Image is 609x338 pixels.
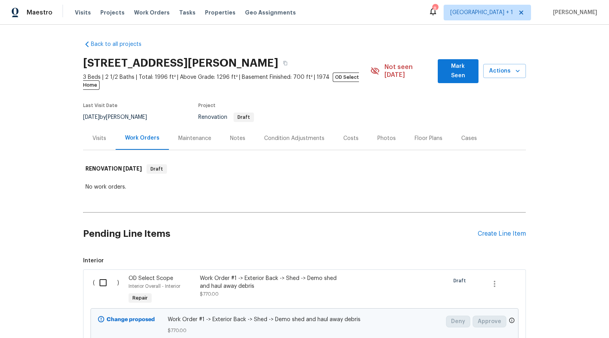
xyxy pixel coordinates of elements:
h2: [STREET_ADDRESS][PERSON_NAME] [83,59,278,67]
span: Not seen [DATE] [384,63,433,79]
span: Actions [489,66,520,76]
button: Copy Address [278,56,292,70]
b: Change proposed [107,317,155,322]
div: ( ) [91,272,126,308]
span: Draft [234,115,253,120]
span: [PERSON_NAME] [550,9,597,16]
div: Cases [461,134,477,142]
div: Work Orders [125,134,159,142]
span: Draft [453,277,469,285]
span: Work Orders [134,9,170,16]
div: Notes [230,134,245,142]
div: Maintenance [178,134,211,142]
span: Geo Assignments [245,9,296,16]
span: [GEOGRAPHIC_DATA] + 1 [450,9,513,16]
button: Approve [473,316,506,327]
h6: RENOVATION [85,164,142,174]
div: Condition Adjustments [264,134,324,142]
h2: Pending Line Items [83,216,478,252]
span: OD Select Home [83,73,359,90]
span: Properties [205,9,236,16]
div: RENOVATION [DATE]Draft [83,156,526,182]
span: OD Select Scope [129,276,173,281]
span: Mark Seen [444,62,472,81]
span: Repair [129,294,151,302]
button: Actions [483,64,526,78]
span: Project [198,103,216,108]
span: [DATE] [123,166,142,171]
span: Maestro [27,9,53,16]
div: 8 [432,5,438,13]
button: Deny [446,316,470,327]
span: $770.00 [200,292,219,296]
span: Work Order #1 -> Exterior Back -> Shed -> Demo shed and haul away debris [168,316,442,323]
span: Only a market manager or an area construction manager can approve [509,317,515,325]
span: Visits [75,9,91,16]
div: Costs [343,134,359,142]
div: by [PERSON_NAME] [83,113,156,122]
span: Tasks [179,10,196,15]
span: Last Visit Date [83,103,118,108]
span: Interior Overall - Interior [129,284,180,289]
div: Create Line Item [478,230,526,238]
span: Draft [147,165,166,173]
span: $770.00 [168,327,442,334]
div: Photos [377,134,396,142]
button: Mark Seen [438,59,478,83]
span: 3 Beds | 2 1/2 Baths | Total: 1996 ft² | Above Grade: 1296 ft² | Basement Finished: 700 ft² | 1974 [83,73,370,89]
div: Work Order #1 -> Exterior Back -> Shed -> Demo shed and haul away debris [200,274,338,290]
div: Visits [92,134,106,142]
span: Renovation [198,114,254,120]
span: Projects [100,9,125,16]
div: Floor Plans [415,134,442,142]
a: Back to all projects [83,40,158,48]
span: Interior [83,257,526,265]
div: No work orders. [85,183,524,191]
span: [DATE] [83,114,100,120]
